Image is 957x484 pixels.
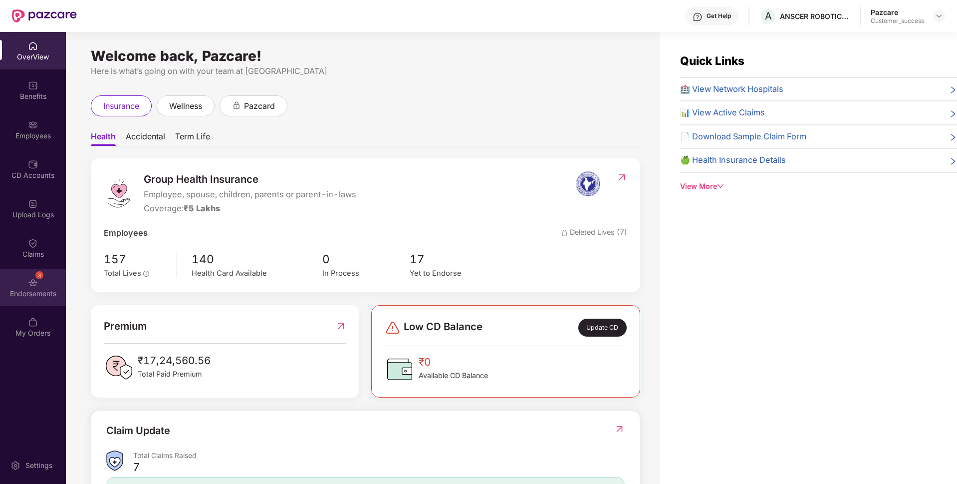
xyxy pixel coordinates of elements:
img: svg+xml;base64,PHN2ZyBpZD0iQ2xhaW0iIHhtbG5zPSJodHRwOi8vd3d3LnczLm9yZy8yMDAwL3N2ZyIgd2lkdGg9IjIwIi... [28,238,38,248]
img: CDBalanceIcon [385,354,415,384]
span: pazcard [244,100,275,112]
div: Update CD [578,319,627,337]
div: Pazcare [871,7,924,17]
div: In Process [322,268,410,279]
div: Welcome back, Pazcare! [91,52,640,60]
span: 🏥 View Network Hospitals [680,83,783,96]
span: 17 [410,250,497,268]
span: Available CD Balance [419,370,488,381]
div: Coverage: [144,202,356,215]
span: info-circle [143,271,149,277]
img: svg+xml;base64,PHN2ZyBpZD0iTXlfT3JkZXJzIiBkYXRhLW5hbWU9Ik15IE9yZGVycyIgeG1sbnM9Imh0dHA6Ly93d3cudz... [28,317,38,327]
img: logo [104,178,134,208]
img: svg+xml;base64,PHN2ZyBpZD0iU2V0dGluZy0yMHgyMCIgeG1sbnM9Imh0dHA6Ly93d3cudzMub3JnLzIwMDAvc3ZnIiB3aW... [10,461,20,471]
span: 157 [104,250,169,268]
span: Total Paid Premium [138,369,211,380]
img: RedirectIcon [336,318,346,334]
span: Deleted Lives (7) [561,227,627,240]
div: animation [232,101,241,110]
span: Total Lives [104,269,141,278]
span: Group Health Insurance [144,171,356,187]
span: Accidental [126,131,165,146]
img: insurerIcon [569,171,607,196]
span: Premium [104,318,147,334]
img: svg+xml;base64,PHN2ZyBpZD0iQmVuZWZpdHMiIHhtbG5zPSJodHRwOi8vd3d3LnczLm9yZy8yMDAwL3N2ZyIgd2lkdGg9Ij... [28,80,38,90]
span: 📄 Download Sample Claim Form [680,130,806,143]
img: svg+xml;base64,PHN2ZyBpZD0iSGVscC0zMngzMiIgeG1sbnM9Imh0dHA6Ly93d3cudzMub3JnLzIwMDAvc3ZnIiB3aWR0aD... [693,12,703,22]
div: Health Card Available [192,268,322,279]
img: PaidPremiumIcon [104,353,134,383]
span: Employee, spouse, children, parents or parent-in-laws [144,188,356,201]
span: wellness [169,100,202,112]
img: svg+xml;base64,PHN2ZyBpZD0iRGFuZ2VyLTMyeDMyIiB4bWxucz0iaHR0cDovL3d3dy53My5vcmcvMjAwMC9zdmciIHdpZH... [385,320,401,336]
div: Claim Update [106,423,170,439]
div: Get Help [707,12,731,20]
img: RedirectIcon [617,172,627,182]
span: ₹17,24,560.56 [138,353,211,369]
span: ₹5 Lakhs [184,203,220,213]
img: New Pazcare Logo [12,9,77,22]
span: down [717,183,724,190]
img: deleteIcon [561,230,568,236]
img: ClaimsSummaryIcon [106,451,123,471]
span: insurance [103,100,139,112]
span: Employees [104,227,148,240]
span: right [949,85,957,96]
span: 📊 View Active Claims [680,106,765,119]
div: Customer_success [871,17,924,25]
div: Total Claims Raised [133,451,625,460]
span: Quick Links [680,54,744,67]
div: ANSCER ROBOTICS PRIVATE LIMITED [780,11,850,21]
div: View More [680,181,957,192]
img: svg+xml;base64,PHN2ZyBpZD0iVXBsb2FkX0xvZ3MiIGRhdGEtbmFtZT0iVXBsb2FkIExvZ3MiIHhtbG5zPSJodHRwOi8vd3... [28,199,38,209]
span: right [949,156,957,167]
span: 🍏 Health Insurance Details [680,154,786,167]
img: svg+xml;base64,PHN2ZyBpZD0iRHJvcGRvd24tMzJ4MzIiIHhtbG5zPSJodHRwOi8vd3d3LnczLm9yZy8yMDAwL3N2ZyIgd2... [935,12,943,20]
span: A [765,10,772,22]
div: 7 [133,460,139,474]
img: RedirectIcon [614,424,625,434]
img: svg+xml;base64,PHN2ZyBpZD0iRW1wbG95ZWVzIiB4bWxucz0iaHR0cDovL3d3dy53My5vcmcvMjAwMC9zdmciIHdpZHRoPS... [28,120,38,130]
span: 140 [192,250,322,268]
span: Health [91,131,116,146]
span: right [949,132,957,143]
div: 3 [35,271,43,279]
span: 0 [322,250,410,268]
img: svg+xml;base64,PHN2ZyBpZD0iRW5kb3JzZW1lbnRzIiB4bWxucz0iaHR0cDovL3d3dy53My5vcmcvMjAwMC9zdmciIHdpZH... [28,278,38,288]
div: Yet to Endorse [410,268,497,279]
span: right [949,108,957,119]
img: svg+xml;base64,PHN2ZyBpZD0iSG9tZSIgeG1sbnM9Imh0dHA6Ly93d3cudzMub3JnLzIwMDAvc3ZnIiB3aWR0aD0iMjAiIG... [28,41,38,51]
div: Settings [22,461,55,471]
div: Here is what’s going on with your team at [GEOGRAPHIC_DATA] [91,65,640,77]
img: svg+xml;base64,PHN2ZyBpZD0iQ0RfQWNjb3VudHMiIGRhdGEtbmFtZT0iQ0QgQWNjb3VudHMiIHhtbG5zPSJodHRwOi8vd3... [28,159,38,169]
span: ₹0 [419,354,488,370]
span: Term Life [175,131,210,146]
span: Low CD Balance [404,319,482,337]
